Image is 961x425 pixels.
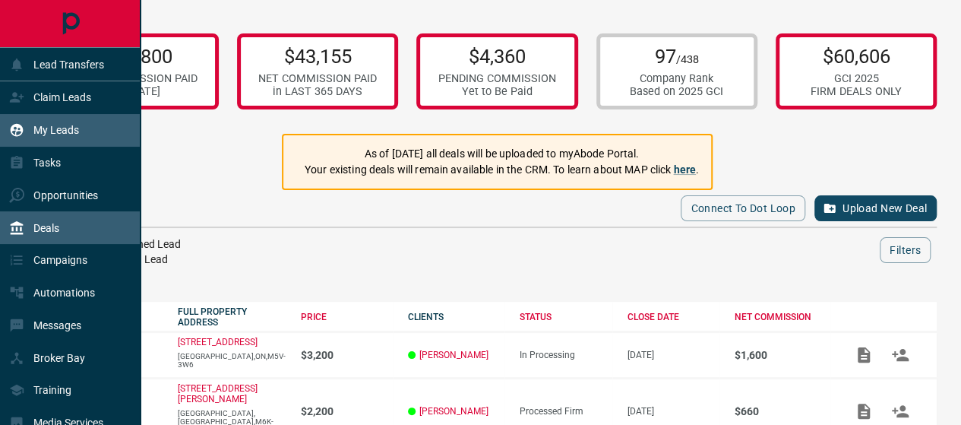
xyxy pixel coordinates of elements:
button: Filters [880,237,931,263]
div: GCI 2025 [811,72,902,85]
span: /438 [676,53,699,66]
p: $60,606 [811,45,902,68]
p: [DATE] [627,350,719,360]
div: FULL PROPERTY ADDRESS [178,306,286,328]
a: here [673,163,696,176]
div: Based on 2025 GCI [630,85,723,98]
p: [GEOGRAPHIC_DATA],ON,M5V-3W6 [178,352,286,369]
p: As of [DATE] all deals will be uploaded to myAbode Portal. [305,146,699,162]
div: CLIENTS [408,312,504,322]
span: Add / View Documents [846,349,882,360]
div: CLOSE DATE [627,312,719,322]
span: Match Clients [882,349,918,360]
div: FIRM DEALS ONLY [811,85,902,98]
a: [STREET_ADDRESS][PERSON_NAME] [178,383,258,404]
a: [PERSON_NAME] [419,350,488,360]
div: STATUS [520,312,612,322]
p: [DATE] [627,406,719,417]
p: $1,600 [735,349,830,361]
p: $2,200 [301,405,393,417]
p: $4,360 [438,45,556,68]
div: NET COMMISSION [735,312,830,322]
span: Match Clients [882,405,918,416]
button: Connect to Dot Loop [681,195,805,221]
p: $3,200 [301,349,393,361]
a: [PERSON_NAME] [419,406,488,417]
a: [STREET_ADDRESS] [178,337,258,347]
div: In Processing [520,350,612,360]
p: $43,155 [258,45,377,68]
div: Processed Firm [520,406,612,417]
button: Upload New Deal [814,195,937,221]
span: Add / View Documents [846,405,882,416]
div: PENDING COMMISSION [438,72,556,85]
div: in LAST 365 DAYS [258,85,377,98]
p: $660 [735,405,830,417]
p: Your existing deals will remain available in the CRM. To learn about MAP click . [305,162,699,178]
div: PRICE [301,312,393,322]
div: Yet to Be Paid [438,85,556,98]
div: Company Rank [630,72,723,85]
div: NET COMMISSION PAID [258,72,377,85]
p: 97 [630,45,723,68]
